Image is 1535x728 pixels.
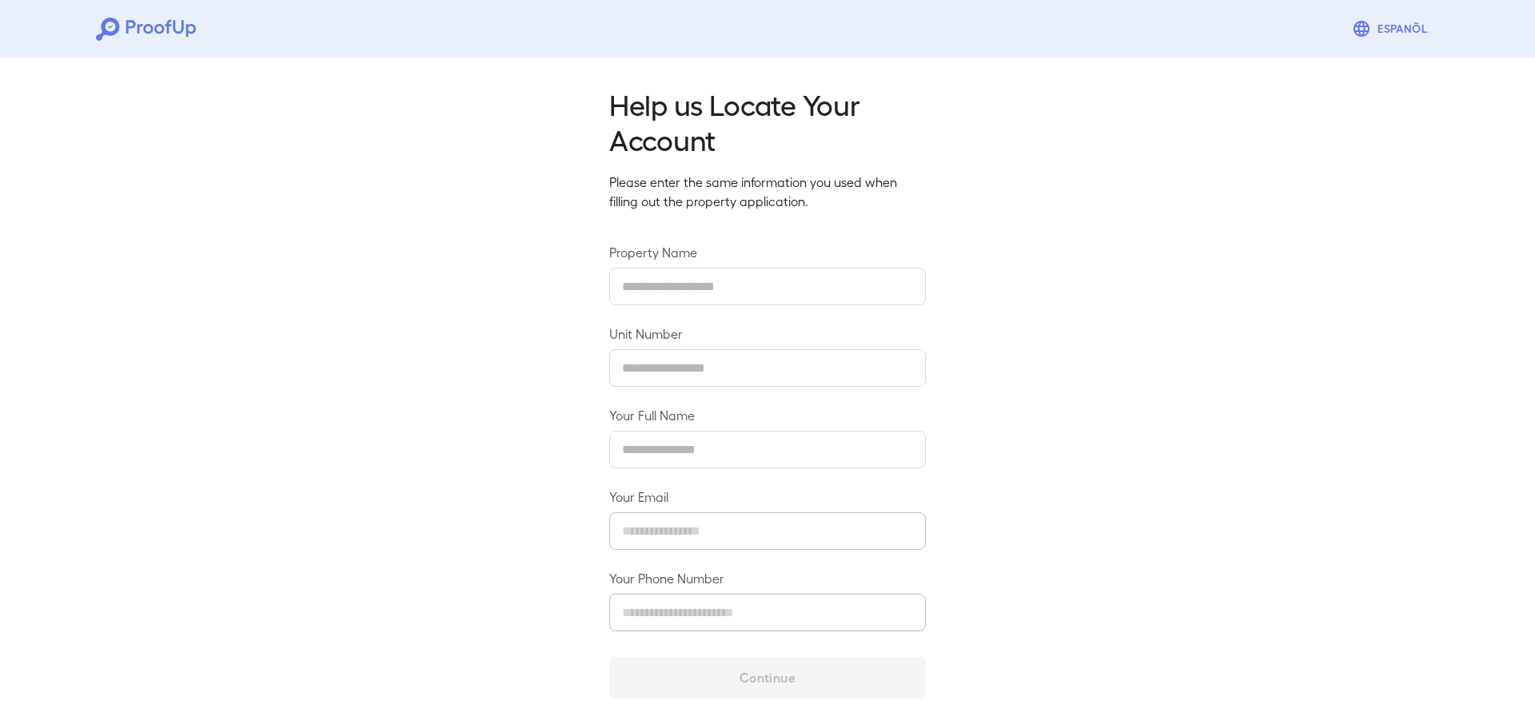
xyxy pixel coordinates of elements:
[609,86,926,157] h2: Help us Locate Your Account
[609,569,926,587] label: Your Phone Number
[609,243,926,261] label: Property Name
[609,406,926,424] label: Your Full Name
[609,487,926,506] label: Your Email
[1346,13,1439,45] button: Espanõl
[609,173,926,211] p: Please enter the same information you used when filling out the property application.
[609,324,926,343] label: Unit Number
